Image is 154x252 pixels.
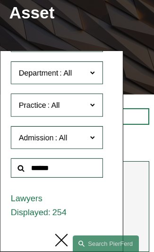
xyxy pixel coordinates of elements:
span: Admission [19,133,54,141]
span: 254 [52,208,67,217]
a: Search this site [73,235,139,252]
span: Practice [19,101,46,109]
span: Department [19,69,59,77]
